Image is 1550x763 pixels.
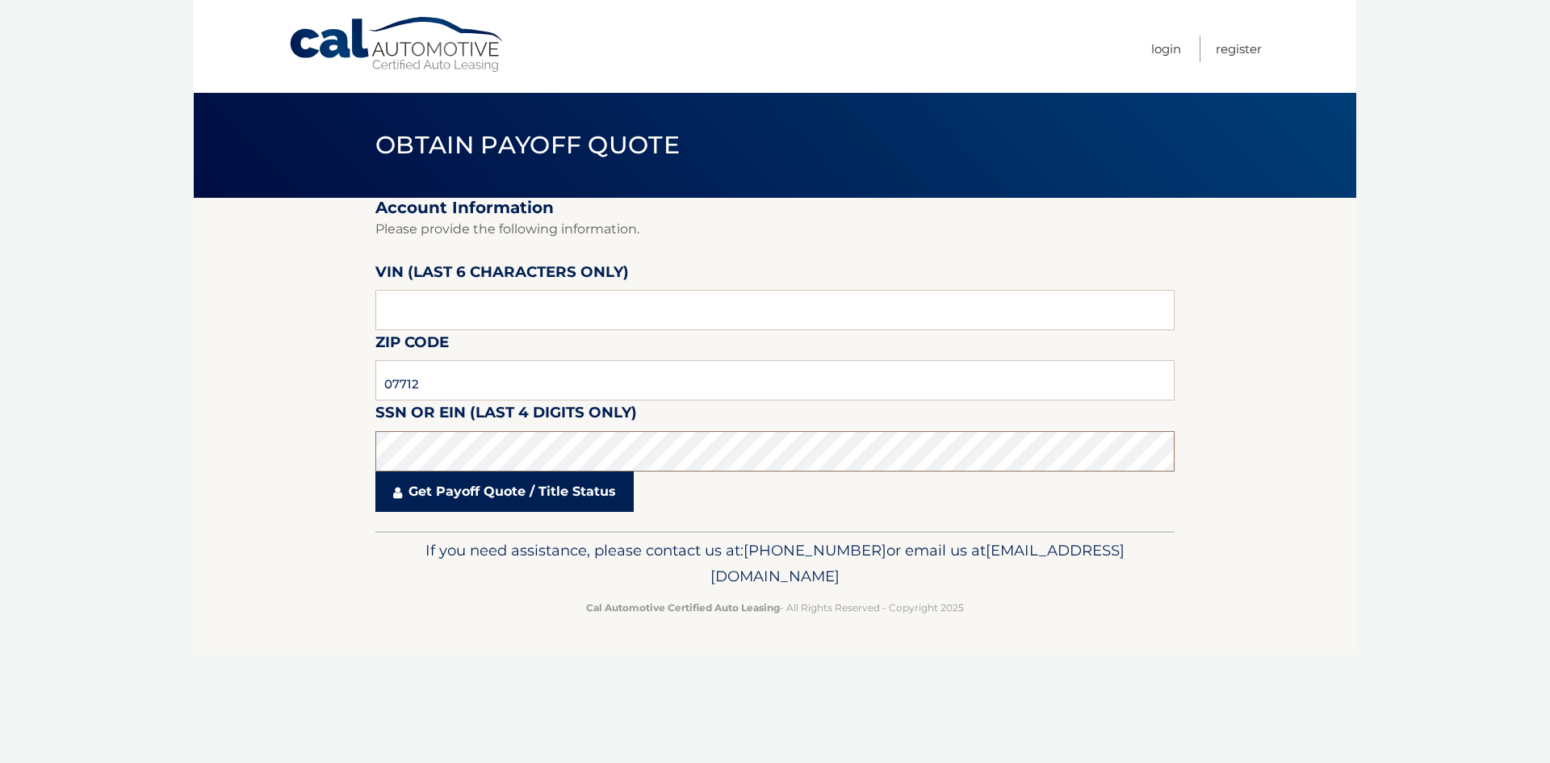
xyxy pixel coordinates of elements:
a: Cal Automotive [288,16,506,73]
label: Zip Code [375,330,449,360]
strong: Cal Automotive Certified Auto Leasing [586,602,780,614]
h2: Account Information [375,198,1175,218]
a: Get Payoff Quote / Title Status [375,472,634,512]
a: Login [1151,36,1181,62]
label: SSN or EIN (last 4 digits only) [375,400,637,430]
label: VIN (last 6 characters only) [375,260,629,290]
p: - All Rights Reserved - Copyright 2025 [386,599,1164,616]
p: If you need assistance, please contact us at: or email us at [386,538,1164,589]
span: [PHONE_NUMBER] [744,541,886,560]
span: Obtain Payoff Quote [375,130,680,160]
p: Please provide the following information. [375,218,1175,241]
a: Register [1216,36,1262,62]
